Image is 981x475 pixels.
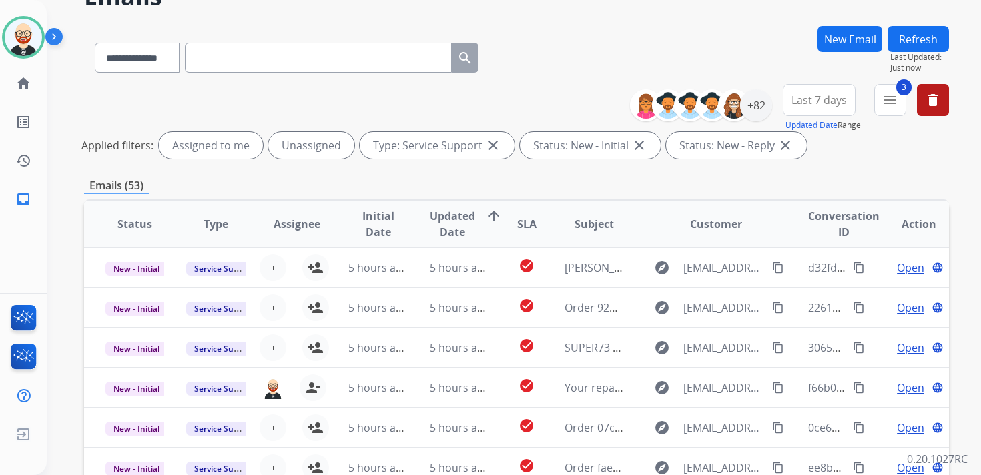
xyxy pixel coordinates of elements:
mat-icon: content_copy [772,302,784,314]
span: Open [897,260,924,276]
button: Updated Date [785,120,838,131]
mat-icon: check_circle [519,298,535,314]
p: Applied filters: [81,137,153,153]
mat-icon: close [631,137,647,153]
span: 5 hours ago [430,380,490,395]
p: 0.20.1027RC [907,451,968,467]
mat-icon: content_copy [772,342,784,354]
span: Order faeb2fef-bcda-47a6-963b-c8e13eefcb49 [565,460,793,475]
div: Assigned to me [159,132,263,159]
span: 5 hours ago [430,260,490,275]
button: New Email [817,26,882,52]
mat-icon: person_add [308,260,324,276]
mat-icon: language [932,302,944,314]
mat-icon: content_copy [853,302,865,314]
button: + [260,254,286,281]
button: + [260,334,286,361]
img: avatar [5,19,42,56]
mat-icon: person_remove [305,380,321,396]
span: Updated Date [430,208,475,240]
p: Emails (53) [84,177,149,194]
mat-icon: search [457,50,473,66]
span: Service Support [186,302,262,316]
span: [PERSON_NAME], your delivery has arrived! [565,260,780,275]
span: + [270,300,276,316]
span: Order 07c8ce42-7b9c-4c7d-ba05-1bd1deadf5e5 [565,420,802,435]
mat-icon: language [932,382,944,394]
span: Range [785,119,861,131]
mat-icon: close [777,137,793,153]
mat-icon: content_copy [772,382,784,394]
span: New - Initial [105,262,168,276]
mat-icon: language [932,422,944,434]
mat-icon: explore [654,340,670,356]
div: Status: New - Initial [520,132,661,159]
span: [EMAIL_ADDRESS][DOMAIN_NAME] [683,420,765,436]
span: 5 hours ago [348,420,408,435]
span: Status [117,216,152,232]
span: 5 hours ago [430,300,490,315]
span: Your repair was received [565,380,689,395]
mat-icon: list_alt [15,114,31,130]
div: Type: Service Support [360,132,515,159]
mat-icon: check_circle [519,378,535,394]
span: 5 hours ago [348,300,408,315]
div: Status: New - Reply [666,132,807,159]
mat-icon: person_add [308,300,324,316]
span: Last Updated: [890,52,949,63]
span: Service Support [186,262,262,276]
mat-icon: content_copy [772,462,784,474]
mat-icon: check_circle [519,458,535,474]
span: 3 [896,79,912,95]
mat-icon: content_copy [772,262,784,274]
div: Unassigned [268,132,354,159]
th: Action [868,201,949,248]
button: + [260,294,286,321]
span: 5 hours ago [430,460,490,475]
span: Service Support [186,342,262,356]
span: 5 hours ago [430,420,490,435]
mat-icon: arrow_upward [486,208,502,224]
div: +82 [740,89,772,121]
span: Subject [575,216,614,232]
span: + [270,420,276,436]
mat-icon: language [932,262,944,274]
span: [EMAIL_ADDRESS][DOMAIN_NAME] [683,260,765,276]
mat-icon: explore [654,420,670,436]
mat-icon: explore [654,260,670,276]
span: New - Initial [105,302,168,316]
mat-icon: person_add [308,420,324,436]
span: 5 hours ago [348,260,408,275]
span: 5 hours ago [430,340,490,355]
span: Open [897,340,924,356]
mat-icon: close [485,137,501,153]
mat-icon: inbox [15,191,31,207]
span: [EMAIL_ADDRESS][DOMAIN_NAME] [683,300,765,316]
span: Just now [890,63,949,73]
span: Conversation ID [808,208,880,240]
span: 5 hours ago [348,340,408,355]
span: Open [897,380,924,396]
mat-icon: content_copy [853,422,865,434]
mat-icon: content_copy [853,262,865,274]
mat-icon: history [15,153,31,169]
span: Customer [690,216,742,232]
span: Type [204,216,228,232]
mat-icon: check_circle [519,418,535,434]
span: [EMAIL_ADDRESS][DOMAIN_NAME] [683,340,765,356]
mat-icon: delete [925,92,941,108]
mat-icon: language [932,342,944,354]
span: [EMAIL_ADDRESS][DOMAIN_NAME] [683,380,765,396]
mat-icon: person_add [308,340,324,356]
span: New - Initial [105,422,168,436]
button: 3 [874,84,906,116]
span: Order 9252370813 [565,300,657,315]
span: Open [897,300,924,316]
button: + [260,414,286,441]
span: SLA [517,216,537,232]
span: Assignee [274,216,320,232]
span: 5 hours ago [348,380,408,395]
span: New - Initial [105,342,168,356]
mat-icon: content_copy [853,382,865,394]
span: Open [897,420,924,436]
